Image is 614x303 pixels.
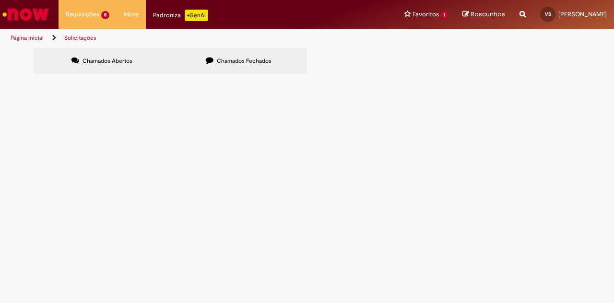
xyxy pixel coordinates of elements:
[124,10,139,19] span: More
[66,10,99,19] span: Requisições
[11,34,44,42] a: Página inicial
[185,10,208,21] p: +GenAi
[101,11,109,19] span: 5
[462,10,505,19] a: Rascunhos
[558,10,607,18] span: [PERSON_NAME]
[217,57,272,65] span: Chamados Fechados
[545,11,551,17] span: VS
[153,10,208,21] div: Padroniza
[471,10,505,19] span: Rascunhos
[7,29,402,47] ul: Trilhas de página
[83,57,132,65] span: Chamados Abertos
[413,10,439,19] span: Favoritos
[1,5,50,24] img: ServiceNow
[64,34,96,42] a: Solicitações
[441,11,448,19] span: 1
